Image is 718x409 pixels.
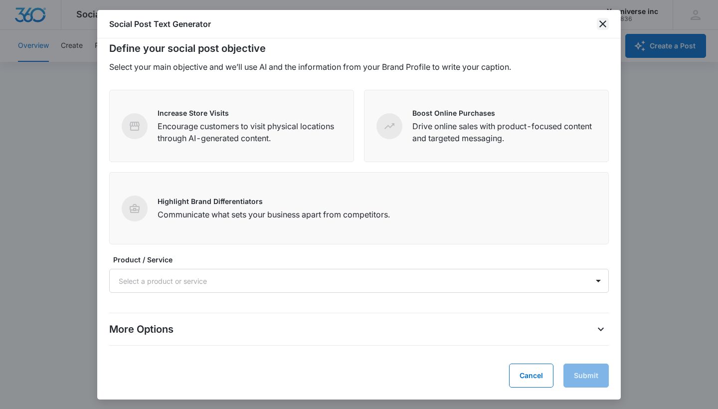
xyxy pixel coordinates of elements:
label: Product / Service [113,254,613,265]
p: Communicate what sets your business apart from competitors. [158,208,390,220]
p: Select your main objective and we’ll use AI and the information from your Brand Profile to write ... [109,61,609,73]
p: Encourage customers to visit physical locations through AI-generated content. [158,120,342,144]
p: More Options [109,322,174,337]
button: Cancel [509,364,553,388]
p: Drive online sales with product-focused content and targeted messaging. [412,120,596,144]
p: Increase Store Visits [158,108,342,118]
p: Highlight Brand Differentiators [158,196,390,206]
button: More Options [593,321,609,337]
p: Boost Online Purchases [412,108,596,118]
h1: Social Post Text Generator [109,18,211,30]
button: close [597,18,609,30]
h2: Define your social post objective [109,41,609,56]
